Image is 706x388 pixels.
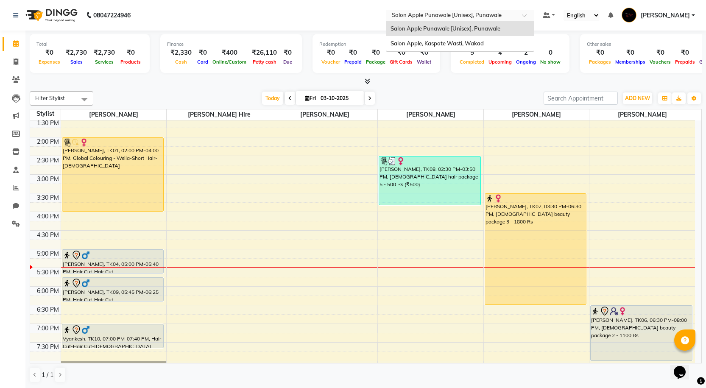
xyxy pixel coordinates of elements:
[42,371,53,380] span: 1 / 1
[589,109,695,120] span: [PERSON_NAME]
[173,59,189,65] span: Cash
[35,119,61,128] div: 1:30 PM
[303,95,318,101] span: Fri
[486,59,514,65] span: Upcoming
[251,59,279,65] span: Petty cash
[280,48,295,58] div: ₹0
[90,48,118,58] div: ₹2,730
[118,48,143,58] div: ₹0
[538,59,563,65] span: No show
[22,3,80,27] img: logo
[35,361,61,370] div: 8:00 PM
[262,92,283,105] span: Today
[379,156,480,205] div: [PERSON_NAME], TK08, 02:30 PM-03:50 PM, [DEMOGRAPHIC_DATA] hair package 5 - 500 Rs (₹500)
[35,193,61,202] div: 3:30 PM
[272,109,377,120] span: [PERSON_NAME]
[486,48,514,58] div: 4
[458,48,486,58] div: 5
[342,59,364,65] span: Prepaid
[35,137,61,146] div: 2:00 PM
[647,48,673,58] div: ₹0
[62,48,90,58] div: ₹2,730
[623,92,652,104] button: ADD NEW
[36,41,143,48] div: Total
[195,48,210,58] div: ₹0
[35,175,61,184] div: 3:00 PM
[391,25,500,32] span: Salon Apple Punawale [Unisex], Punawale
[391,40,484,47] span: Salon Apple, Kaspate Wasti, Wakad
[538,48,563,58] div: 0
[35,343,61,352] div: 7:30 PM
[484,109,589,120] span: [PERSON_NAME]
[378,109,483,120] span: [PERSON_NAME]
[587,59,613,65] span: Packages
[35,95,65,101] span: Filter Stylist
[210,59,248,65] span: Online/Custom
[625,95,650,101] span: ADD NEW
[514,59,538,65] span: Ongoing
[514,48,538,58] div: 2
[248,48,280,58] div: ₹26,110
[458,59,486,65] span: Completed
[388,48,415,58] div: ₹0
[62,250,163,273] div: [PERSON_NAME], TK04, 05:00 PM-05:40 PM, Hair Cut-Hair Cut-[DEMOGRAPHIC_DATA]
[415,59,433,65] span: Wallet
[613,48,647,58] div: ₹0
[364,48,388,58] div: ₹0
[388,59,415,65] span: Gift Cards
[35,268,61,277] div: 5:30 PM
[319,48,342,58] div: ₹0
[319,59,342,65] span: Voucher
[210,48,248,58] div: ₹400
[319,41,433,48] div: Redemption
[167,109,272,120] span: [PERSON_NAME] Hire
[167,48,195,58] div: ₹2,330
[35,231,61,240] div: 4:30 PM
[30,109,61,118] div: Stylist
[415,48,433,58] div: ₹0
[35,249,61,258] div: 5:00 PM
[195,59,210,65] span: Card
[281,59,294,65] span: Due
[93,3,131,27] b: 08047224946
[62,324,163,348] div: Vyankesh, TK10, 07:00 PM-07:40 PM, Hair Cut-Hair Cut-[DEMOGRAPHIC_DATA]
[386,21,534,52] ng-dropdown-panel: Options list
[613,59,647,65] span: Memberships
[61,109,166,120] span: [PERSON_NAME]
[68,59,85,65] span: Sales
[62,138,163,211] div: [PERSON_NAME], TK01, 02:00 PM-04:00 PM, Global Colouring - Wella-Short Hair-[DEMOGRAPHIC_DATA]
[587,48,613,58] div: ₹0
[36,48,62,58] div: ₹0
[36,59,62,65] span: Expenses
[35,305,61,314] div: 6:30 PM
[35,212,61,221] div: 4:00 PM
[591,306,692,360] div: [PERSON_NAME], TK06, 06:30 PM-08:00 PM, [DEMOGRAPHIC_DATA] beauty package 2 - 1100 Rs
[647,59,673,65] span: Vouchers
[93,59,116,65] span: Services
[118,59,143,65] span: Products
[622,8,636,22] img: Kamlesh Nikam
[673,59,697,65] span: Prepaids
[544,92,618,105] input: Search Appointment
[641,11,690,20] span: [PERSON_NAME]
[670,354,698,380] iframe: chat widget
[673,48,697,58] div: ₹0
[35,324,61,333] div: 7:00 PM
[364,59,388,65] span: Package
[485,194,586,304] div: [PERSON_NAME], TK07, 03:30 PM-06:30 PM, [DEMOGRAPHIC_DATA] beauty package 3 - 1800 Rs
[35,287,61,296] div: 6:00 PM
[35,156,61,165] div: 2:30 PM
[62,278,163,301] div: [PERSON_NAME], TK09, 05:45 PM-06:25 PM, Hair Cut-Hair Cut-[DEMOGRAPHIC_DATA]
[342,48,364,58] div: ₹0
[167,41,295,48] div: Finance
[318,92,360,105] input: 2025-10-03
